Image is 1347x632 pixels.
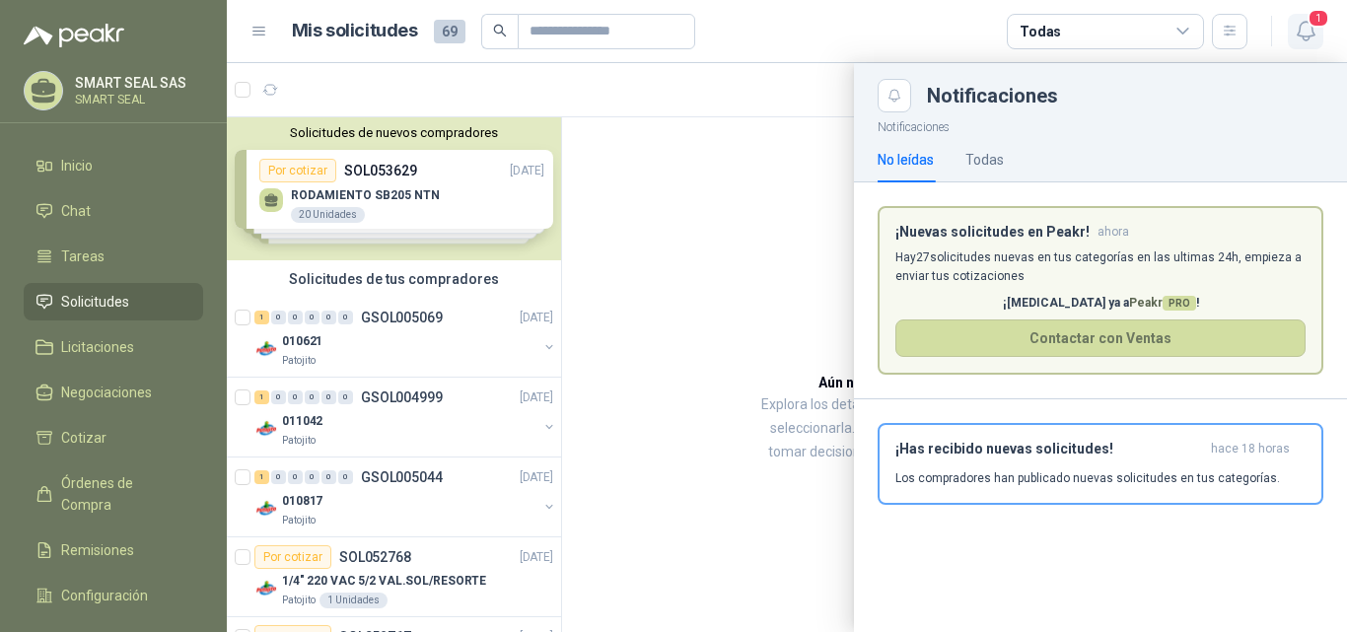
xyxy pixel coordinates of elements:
a: Órdenes de Compra [24,464,203,524]
h3: ¡Nuevas solicitudes en Peakr! [895,224,1090,241]
div: Notificaciones [927,86,1323,105]
span: Peakr [1129,296,1196,310]
button: ¡Has recibido nuevas solicitudes!hace 18 horas Los compradores han publicado nuevas solicitudes e... [878,423,1323,505]
a: Configuración [24,577,203,614]
button: Contactar con Ventas [895,319,1306,357]
p: SMART SEAL [75,94,198,105]
div: Todas [965,149,1004,171]
h1: Mis solicitudes [292,17,418,45]
div: Todas [1020,21,1061,42]
span: Inicio [61,155,93,176]
span: search [493,24,507,37]
span: PRO [1163,296,1196,311]
img: Logo peakr [24,24,124,47]
a: Remisiones [24,531,203,569]
a: Cotizar [24,419,203,456]
button: Close [878,79,911,112]
a: Chat [24,192,203,230]
a: Solicitudes [24,283,203,320]
span: Remisiones [61,539,134,561]
a: Licitaciones [24,328,203,366]
a: Negociaciones [24,374,203,411]
a: Tareas [24,238,203,275]
span: Órdenes de Compra [61,472,184,516]
button: 1 [1288,14,1323,49]
p: Hay 27 solicitudes nuevas en tus categorías en las ultimas 24h, empieza a enviar tus cotizaciones [895,248,1306,286]
span: 1 [1308,9,1329,28]
span: Licitaciones [61,336,134,358]
span: Configuración [61,585,148,606]
span: Tareas [61,246,105,267]
div: No leídas [878,149,934,171]
h3: ¡Has recibido nuevas solicitudes! [895,441,1203,457]
p: ¡[MEDICAL_DATA] ya a ! [895,294,1306,313]
a: Inicio [24,147,203,184]
span: Negociaciones [61,382,152,403]
p: SMART SEAL SAS [75,76,198,90]
span: Cotizar [61,427,106,449]
span: Chat [61,200,91,222]
span: hace 18 horas [1211,441,1290,457]
span: ahora [1098,224,1129,241]
span: Solicitudes [61,291,129,313]
p: Los compradores han publicado nuevas solicitudes en tus categorías. [895,469,1280,487]
p: Notificaciones [854,112,1347,137]
span: 69 [434,20,465,43]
